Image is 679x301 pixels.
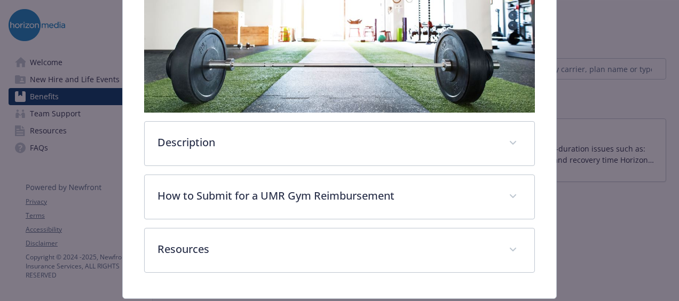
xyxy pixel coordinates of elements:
[157,241,496,257] p: Resources
[145,122,534,165] div: Description
[157,188,496,204] p: How to Submit for a UMR Gym Reimbursement
[157,134,496,150] p: Description
[145,175,534,219] div: How to Submit for a UMR Gym Reimbursement
[145,228,534,272] div: Resources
